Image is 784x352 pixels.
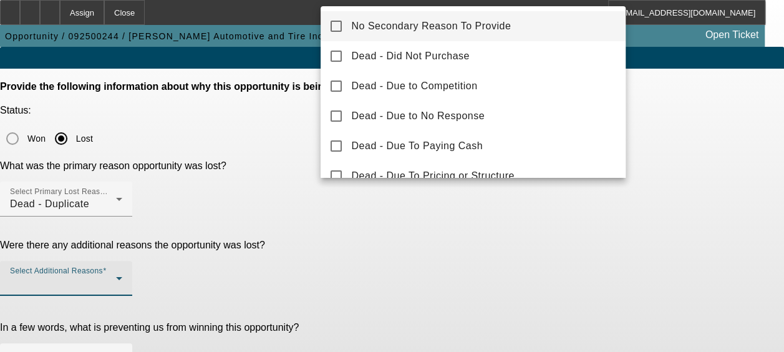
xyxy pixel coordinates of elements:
[352,49,470,64] span: Dead - Did Not Purchase
[352,139,483,154] span: Dead - Due To Paying Cash
[352,109,485,124] span: Dead - Due to No Response
[352,79,478,94] span: Dead - Due to Competition
[352,169,515,183] span: Dead - Due To Pricing or Structure
[352,19,511,34] span: No Secondary Reason To Provide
